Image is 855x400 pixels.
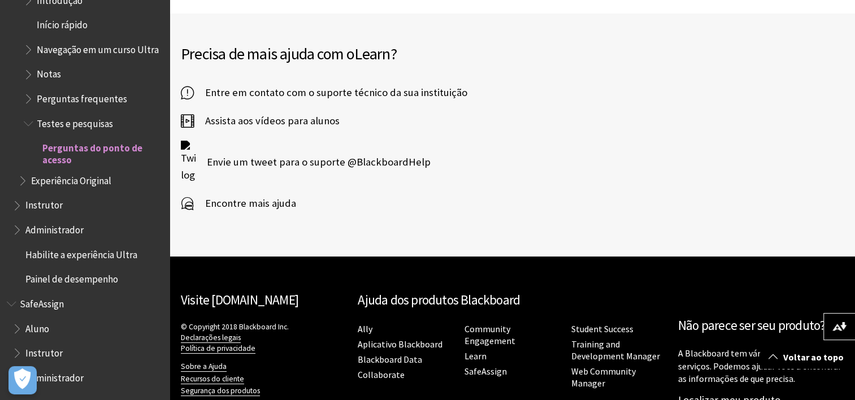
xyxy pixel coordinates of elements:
a: Training and Development Manager [571,338,660,362]
a: Student Success [571,323,633,335]
a: Encontre mais ajuda [181,195,296,212]
span: Navegação em um curso Ultra [37,40,159,55]
span: Habilite a experiência Ultra [25,245,137,260]
p: © Copyright 2018 Blackboard Inc. [181,321,346,354]
a: Visite [DOMAIN_NAME] [181,292,298,308]
a: Web Community Manager [571,366,636,389]
span: Painel de desempenho [25,269,118,285]
a: Ally [358,323,372,335]
h2: Não parece ser seu produto? [678,316,844,336]
span: Encontre mais ajuda [194,195,296,212]
span: Notas [37,65,61,80]
h2: Ajuda dos produtos Blackboard [358,290,667,310]
a: Recursos do cliente [181,374,244,384]
a: Learn [465,350,487,362]
span: Experiência Original [31,171,111,186]
a: Collaborate [358,369,405,381]
a: Voltar ao topo [760,347,855,368]
span: Learn [354,44,390,64]
a: Sobre a Ajuda [181,362,227,372]
a: Segurança dos produtos [181,386,260,396]
span: Assista aos vídeos para alunos [194,112,340,129]
span: Testes e pesquisas [37,114,113,129]
span: Administrador [25,220,84,236]
span: Entre em contato com o suporte técnico da sua instituição [194,84,467,101]
a: Blackboard Data [358,354,422,366]
a: Assista aos vídeos para alunos [181,112,340,129]
a: SafeAssign [465,366,507,377]
span: Aluno [25,319,49,334]
a: Community Engagement [465,323,515,347]
a: Twitter logo Envie um tweet para o suporte @BlackboardHelp [181,141,431,184]
img: Twitter logo [181,141,196,184]
a: Aplicativo Blackboard [358,338,442,350]
span: Envie um tweet para o suporte @BlackboardHelp [196,154,431,171]
span: Perguntas frequentes [37,89,127,105]
span: Administrador [25,368,84,384]
h2: Precisa de mais ajuda com o ? [181,42,513,66]
span: Instrutor [25,344,63,359]
p: A Blackboard tem vários produtos e serviços. Podemos ajudar você a encontrar as informações de qu... [678,347,844,385]
span: Início rápido [37,15,88,31]
span: Instrutor [25,196,63,211]
span: SafeAssign [20,294,64,310]
a: Política de privacidade [181,344,255,354]
nav: Book outline for Blackboard SafeAssign [7,294,163,388]
a: Declarações legais [181,333,241,343]
span: Perguntas do ponto de acesso [42,139,162,166]
button: Abrir preferências [8,366,37,394]
a: Entre em contato com o suporte técnico da sua instituição [181,84,467,101]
